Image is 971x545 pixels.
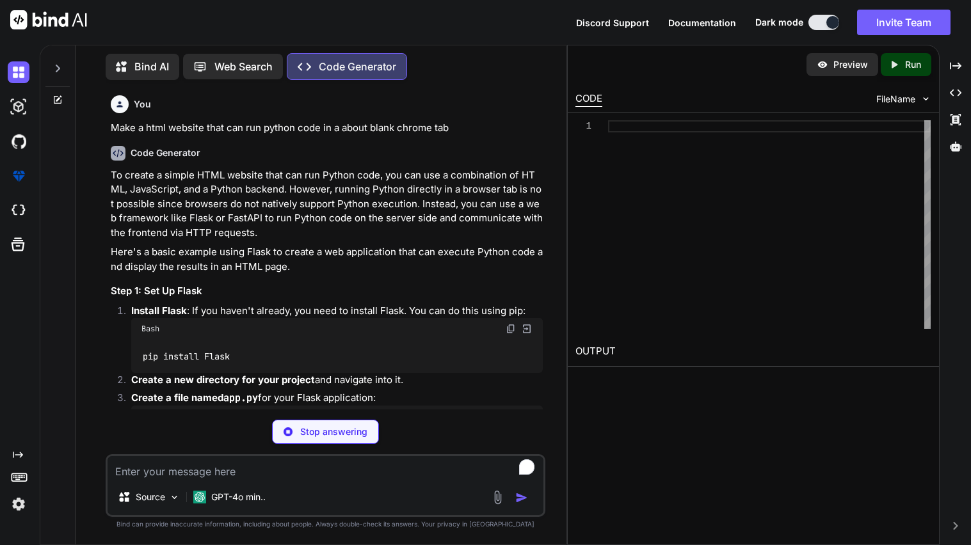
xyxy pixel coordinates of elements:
[920,93,931,104] img: chevron down
[319,59,396,74] p: Code Generator
[131,391,543,406] p: for your Flask application:
[111,245,543,274] p: Here's a basic example using Flask to create a web application that can execute Python code and d...
[131,374,315,386] strong: Create a new directory for your project
[131,304,543,319] p: : If you haven't already, you need to install Flask. You can do this using pip:
[876,93,915,106] span: FileName
[857,10,951,35] button: Invite Team
[134,98,151,111] h6: You
[8,130,29,152] img: githubDark
[490,490,505,505] img: attachment
[905,58,921,71] p: Run
[193,491,206,503] img: GPT-4o mini
[8,61,29,83] img: darkChat
[833,58,868,71] p: Preview
[214,59,273,74] p: Web Search
[136,491,165,503] p: Source
[668,17,736,28] span: Documentation
[8,493,29,515] img: settings
[575,120,591,132] div: 1
[108,456,543,479] textarea: To enrich screen reader interactions, please activate Accessibility in Grammarly extension settings
[169,492,180,503] img: Pick Models
[668,16,736,29] button: Documentation
[817,59,828,70] img: preview
[506,324,516,334] img: copy
[106,519,545,529] p: Bind can provide inaccurate information, including about people. Always double-check its answers....
[223,391,258,404] code: app.py
[131,146,200,159] h6: Code Generator
[134,59,169,74] p: Bind AI
[8,200,29,221] img: cloudideIcon
[300,425,367,438] p: Stop answering
[10,10,87,29] img: Bind AI
[111,121,543,136] p: Make a html website that can run python code in a about blank chrome tab
[576,16,649,29] button: Discord Support
[131,304,187,317] strong: Install Flask
[568,336,939,367] h2: OUTPUT
[141,324,159,334] span: Bash
[141,350,230,363] code: pip install Flask
[131,373,543,388] p: and navigate into it.
[8,96,29,118] img: darkAi-studio
[515,491,528,504] img: icon
[111,284,543,299] h3: Step 1: Set Up Flask
[131,391,258,404] strong: Create a file named
[111,168,543,241] p: To create a simple HTML website that can run Python code, you can use a combination of HTML, Java...
[575,91,602,107] div: CODE
[8,165,29,187] img: premium
[211,491,266,503] p: GPT-4o min..
[755,16,803,29] span: Dark mode
[521,323,533,335] img: Open in Browser
[576,17,649,28] span: Discord Support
